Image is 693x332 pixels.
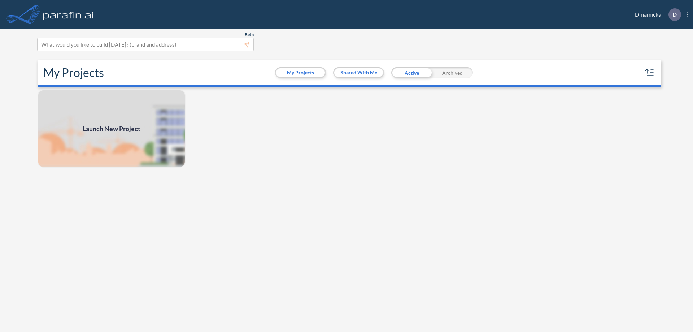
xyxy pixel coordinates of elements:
[391,67,432,78] div: Active
[334,68,383,77] button: Shared With Me
[245,32,254,38] span: Beta
[432,67,473,78] div: Archived
[43,66,104,79] h2: My Projects
[624,8,688,21] div: Dinamicka
[276,68,325,77] button: My Projects
[38,90,186,168] a: Launch New Project
[42,7,95,22] img: logo
[38,90,186,168] img: add
[83,124,140,134] span: Launch New Project
[644,67,655,78] button: sort
[672,11,677,18] p: D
